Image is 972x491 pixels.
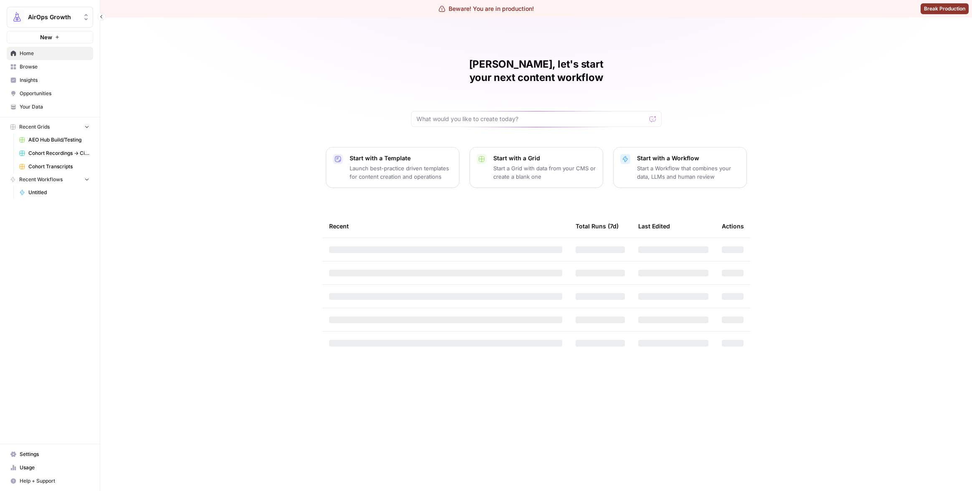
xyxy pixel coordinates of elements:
button: New [7,31,93,43]
a: Your Data [7,100,93,114]
button: Recent Workflows [7,173,93,186]
span: Help + Support [20,477,89,485]
span: Cohort Transcripts [28,163,89,170]
a: Browse [7,60,93,73]
span: Recent Grids [19,123,50,131]
span: Home [20,50,89,57]
button: Help + Support [7,474,93,488]
p: Start with a Template [350,154,452,162]
p: Start with a Grid [493,154,596,162]
p: Start with a Workflow [637,154,740,162]
div: Total Runs (7d) [576,215,619,238]
span: Untitled [28,189,89,196]
span: Your Data [20,103,89,111]
button: Start with a GridStart a Grid with data from your CMS or create a blank one [470,147,603,188]
div: Actions [722,215,744,238]
span: Recent Workflows [19,176,63,183]
a: Cohort Transcripts [15,160,93,173]
a: AEO Hub Build/Testing [15,133,93,147]
span: New [40,33,52,41]
h1: [PERSON_NAME], let's start your next content workflow [411,58,662,84]
button: Start with a WorkflowStart a Workflow that combines your data, LLMs and human review [613,147,747,188]
a: Usage [7,461,93,474]
div: Recent [329,215,562,238]
button: Start with a TemplateLaunch best-practice driven templates for content creation and operations [326,147,459,188]
div: Last Edited [638,215,670,238]
button: Workspace: AirOps Growth [7,7,93,28]
a: Home [7,47,93,60]
p: Launch best-practice driven templates for content creation and operations [350,164,452,181]
a: Untitled [15,186,93,199]
input: What would you like to create today? [416,115,646,123]
a: Settings [7,448,93,461]
img: AirOps Growth Logo [10,10,25,25]
a: Cohort Recordings -> Circle Automation [15,147,93,160]
p: Start a Workflow that combines your data, LLMs and human review [637,164,740,181]
div: Beware! You are in production! [439,5,534,13]
button: Break Production [921,3,969,14]
a: Opportunities [7,87,93,100]
span: Usage [20,464,89,471]
span: AEO Hub Build/Testing [28,136,89,144]
p: Start a Grid with data from your CMS or create a blank one [493,164,596,181]
span: Browse [20,63,89,71]
span: Settings [20,451,89,458]
span: Cohort Recordings -> Circle Automation [28,149,89,157]
span: Insights [20,76,89,84]
span: Opportunities [20,90,89,97]
button: Recent Grids [7,121,93,133]
span: AirOps Growth [28,13,79,21]
span: Break Production [924,5,965,13]
a: Insights [7,73,93,87]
